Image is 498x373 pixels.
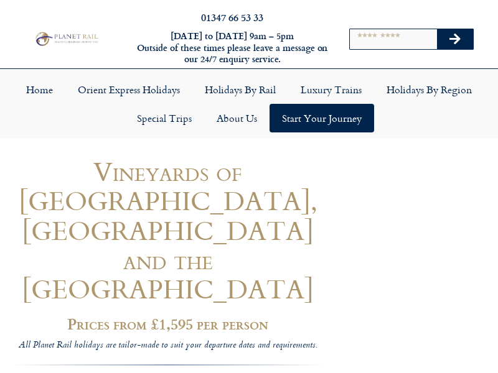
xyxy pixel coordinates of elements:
img: Planet Rail Train Holidays Logo [33,30,100,47]
i: All Planet Rail holidays are tailor-made to suit your departure dates and requirements. [19,338,317,353]
a: Luxury Trains [288,75,374,104]
h1: Vineyards of [GEOGRAPHIC_DATA], [GEOGRAPHIC_DATA] and the [GEOGRAPHIC_DATA] [11,157,325,303]
a: Holidays by Rail [192,75,288,104]
nav: Menu [6,75,492,132]
a: Start your Journey [270,104,374,132]
a: 01347 66 53 33 [201,10,263,24]
a: Special Trips [125,104,204,132]
a: Home [14,75,65,104]
a: Orient Express Holidays [65,75,192,104]
a: About Us [204,104,270,132]
h6: [DATE] to [DATE] 9am – 5pm Outside of these times please leave a message on our 24/7 enquiry serv... [136,30,329,65]
h2: Prices from £1,595 per person [11,315,325,332]
a: Holidays by Region [374,75,484,104]
button: Search [437,29,473,49]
